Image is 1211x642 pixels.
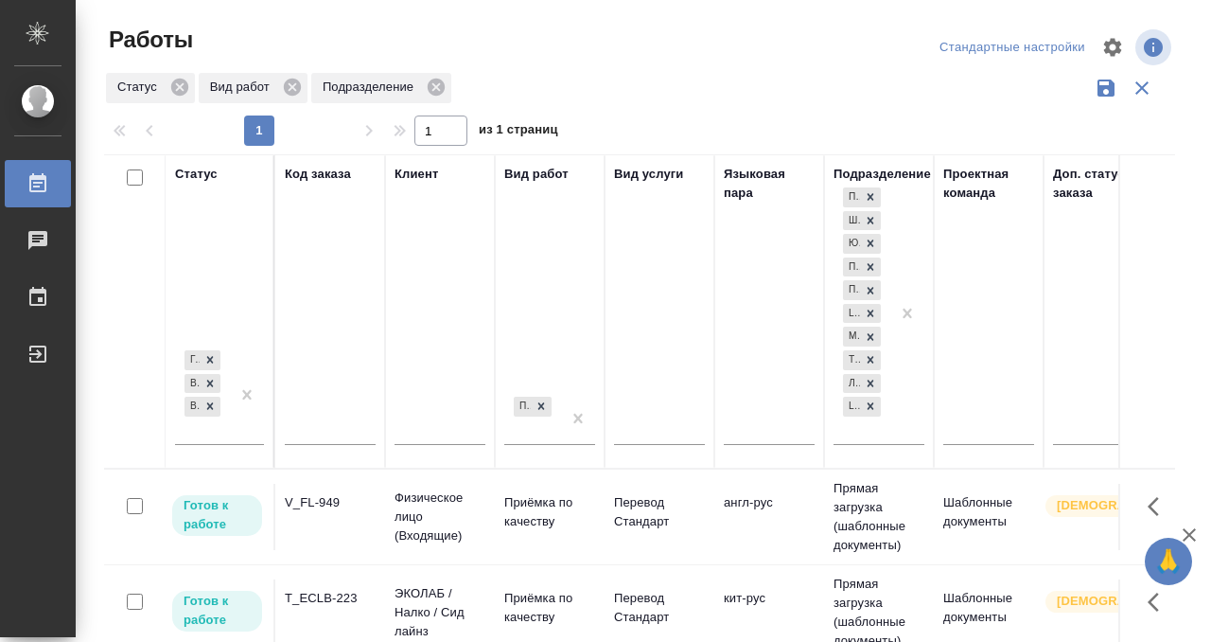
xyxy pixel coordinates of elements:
[1090,25,1135,70] span: Настроить таблицу
[841,348,883,372] div: Прямая загрузка (шаблонные документы), Шаблонные документы, Юридический, Проектный офис, Проектна...
[841,302,883,326] div: Прямая загрузка (шаблонные документы), Шаблонные документы, Юридический, Проектный офис, Проектна...
[1136,580,1182,625] button: Здесь прячутся важные кнопки
[106,73,195,103] div: Статус
[285,589,376,608] div: T_ECLB-223
[934,484,1044,550] td: Шаблонные документы
[843,280,860,300] div: Проектная группа
[1145,538,1192,585] button: 🙏
[824,470,934,564] td: Прямая загрузка (шаблонные документы)
[323,78,420,97] p: Подразделение
[843,211,860,231] div: Шаблонные документы
[614,493,705,531] p: Перевод Стандарт
[199,73,307,103] div: Вид работ
[285,165,351,184] div: Код заказа
[1088,70,1124,106] button: Сохранить фильтры
[614,589,705,627] p: Перевод Стандарт
[183,372,222,396] div: Готов к работе, В работе, В ожидании
[841,278,883,302] div: Прямая загрузка (шаблонные документы), Шаблонные документы, Юридический, Проектный офис, Проектна...
[311,73,451,103] div: Подразделение
[395,165,438,184] div: Клиент
[935,33,1090,62] div: split button
[841,232,883,256] div: Прямая загрузка (шаблонные документы), Шаблонные документы, Юридический, Проектный офис, Проектна...
[184,496,251,534] p: Готов к работе
[285,493,376,512] div: V_FL-949
[843,234,860,254] div: Юридический
[614,165,684,184] div: Вид услуги
[117,78,164,97] p: Статус
[841,395,883,419] div: Прямая загрузка (шаблонные документы), Шаблонные документы, Юридический, Проектный офис, Проектна...
[843,397,860,417] div: LocQA
[1152,542,1185,581] span: 🙏
[170,589,264,633] div: Исполнитель может приступить к работе
[843,187,860,207] div: Прямая загрузка (шаблонные документы)
[843,327,860,347] div: Медицинский
[512,395,553,419] div: Приёмка по качеству
[1136,484,1182,529] button: Здесь прячутся важные кнопки
[841,325,883,348] div: Прямая загрузка (шаблонные документы), Шаблонные документы, Юридический, Проектный офис, Проектна...
[841,209,883,233] div: Прямая загрузка (шаблонные документы), Шаблонные документы, Юридический, Проектный офис, Проектна...
[183,348,222,372] div: Готов к работе, В работе, В ожидании
[843,258,860,277] div: Проектный офис
[841,256,883,279] div: Прямая загрузка (шаблонные документы), Шаблонные документы, Юридический, Проектный офис, Проектна...
[1053,165,1152,203] div: Доп. статус заказа
[504,589,595,627] p: Приёмка по качеству
[504,493,595,531] p: Приёмка по качеству
[184,374,200,394] div: В работе
[104,25,193,55] span: Работы
[184,592,251,630] p: Готов к работе
[395,489,485,545] p: Физическое лицо (Входящие)
[504,165,569,184] div: Вид работ
[210,78,276,97] p: Вид работ
[714,484,824,550] td: англ-рус
[395,584,485,641] p: ЭКОЛАБ / Налко / Сид лайнз
[183,395,222,419] div: Готов к работе, В работе, В ожидании
[843,374,860,394] div: Локализация
[841,372,883,396] div: Прямая загрузка (шаблонные документы), Шаблонные документы, Юридический, Проектный офис, Проектна...
[724,165,815,203] div: Языковая пара
[184,397,200,417] div: В ожидании
[175,165,218,184] div: Статус
[834,165,931,184] div: Подразделение
[943,165,1034,203] div: Проектная команда
[843,304,860,324] div: LegalQA
[479,118,558,146] span: из 1 страниц
[1135,29,1175,65] span: Посмотреть информацию
[843,350,860,370] div: Технический
[1124,70,1160,106] button: Сбросить фильтры
[841,186,883,209] div: Прямая загрузка (шаблонные документы), Шаблонные документы, Юридический, Проектный офис, Проектна...
[1057,592,1151,611] p: [DEMOGRAPHIC_DATA]
[514,397,531,417] div: Приёмка по качеству
[170,493,264,538] div: Исполнитель может приступить к работе
[184,350,200,370] div: Готов к работе
[1057,496,1151,515] p: [DEMOGRAPHIC_DATA]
